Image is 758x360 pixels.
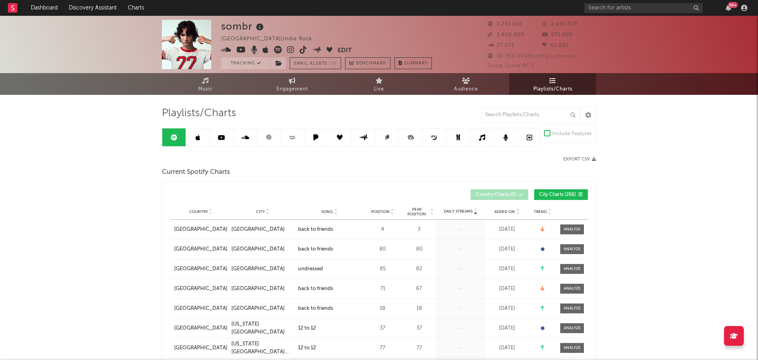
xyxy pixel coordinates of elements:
a: Benchmark [345,57,390,69]
div: back to friends [298,285,333,293]
a: Live [336,73,422,95]
a: back to friends [298,305,361,313]
div: 67 [404,285,434,293]
button: Export CSV [563,157,596,162]
div: [DATE] [487,285,527,293]
a: [GEOGRAPHIC_DATA] [174,226,227,234]
span: 2.495.579 [542,22,578,27]
div: Include Features [552,129,592,139]
div: [DATE] [487,324,527,332]
div: [GEOGRAPHIC_DATA] | Indie Rock [221,34,321,44]
div: [DATE] [487,265,527,273]
a: [GEOGRAPHIC_DATA] [231,305,294,313]
span: Position [371,209,390,214]
span: Playlists/Charts [533,85,572,94]
div: 71 [365,285,400,293]
div: [GEOGRAPHIC_DATA] [231,265,285,273]
a: Engagement [249,73,336,95]
div: [DATE] [487,245,527,253]
a: [GEOGRAPHIC_DATA] [231,226,294,234]
span: City [256,209,265,214]
span: Jump Score: 86.5 [488,63,534,68]
span: 2.241.818 [488,22,522,27]
span: Benchmark [356,59,386,68]
span: 3.800.000 [488,32,524,38]
span: 27.973 [488,43,514,48]
a: Audience [422,73,509,95]
span: Playlists/Charts [162,109,236,118]
div: 80 [365,245,400,253]
div: 82 [404,265,434,273]
span: Trend [534,209,547,214]
button: 99+ [726,5,731,11]
div: [DATE] [487,226,527,234]
span: Engagement [276,85,308,94]
div: 18 [365,305,400,313]
a: undressed [298,265,361,273]
button: City Charts(266) [534,189,588,200]
a: [GEOGRAPHIC_DATA] [231,245,294,253]
a: [GEOGRAPHIC_DATA] [174,324,227,332]
div: [GEOGRAPHIC_DATA] [231,305,285,313]
div: 3 [404,226,434,234]
span: 61.861 [542,43,568,48]
a: 12 to 12 [298,324,361,332]
span: 575.000 [542,32,573,38]
a: [US_STATE][GEOGRAPHIC_DATA] [231,320,294,336]
span: City Charts ( 266 ) [539,192,576,197]
div: 12 to 12 [298,344,316,352]
div: 37 [365,324,400,332]
a: 12 to 12 [298,344,361,352]
button: Country Charts(0) [471,189,528,200]
a: [GEOGRAPHIC_DATA] [231,285,294,293]
span: Music [198,85,213,94]
input: Search for artists [584,3,703,13]
a: [GEOGRAPHIC_DATA] [174,305,227,313]
span: Country [189,209,208,214]
span: 56.368.894 Monthly Listeners [488,54,576,59]
div: sombr [221,20,266,33]
button: Email AlertsOn [290,57,341,69]
div: [GEOGRAPHIC_DATA] [231,245,285,253]
div: [GEOGRAPHIC_DATA] [231,285,285,293]
span: Added On [494,209,515,214]
a: [GEOGRAPHIC_DATA] [174,344,227,352]
span: Peak Position [404,207,429,217]
a: [GEOGRAPHIC_DATA] [174,265,227,273]
a: [GEOGRAPHIC_DATA] [174,245,227,253]
a: [GEOGRAPHIC_DATA] [174,285,227,293]
a: [US_STATE][GEOGRAPHIC_DATA] (Pulse) [231,340,294,356]
a: back to friends [298,226,361,234]
div: undressed [298,265,323,273]
div: 4 [365,226,400,234]
a: Music [162,73,249,95]
span: Current Spotify Charts [162,168,230,177]
a: [GEOGRAPHIC_DATA] [231,265,294,273]
span: Summary [404,61,428,66]
a: back to friends [298,245,361,253]
button: Summary [394,57,432,69]
button: Edit [338,46,352,56]
div: back to friends [298,305,333,313]
span: Country Charts ( 0 ) [476,192,516,197]
span: Song [321,209,333,214]
span: Daily Streams [444,209,473,215]
div: back to friends [298,245,333,253]
input: Search Playlists/Charts [481,107,580,123]
span: Live [374,85,384,94]
div: 18 [404,305,434,313]
div: [DATE] [487,344,527,352]
div: [DATE] [487,305,527,313]
button: Tracking [221,57,270,69]
span: Audience [454,85,478,94]
div: 80 [404,245,434,253]
em: On [329,62,337,66]
a: back to friends [298,285,361,293]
